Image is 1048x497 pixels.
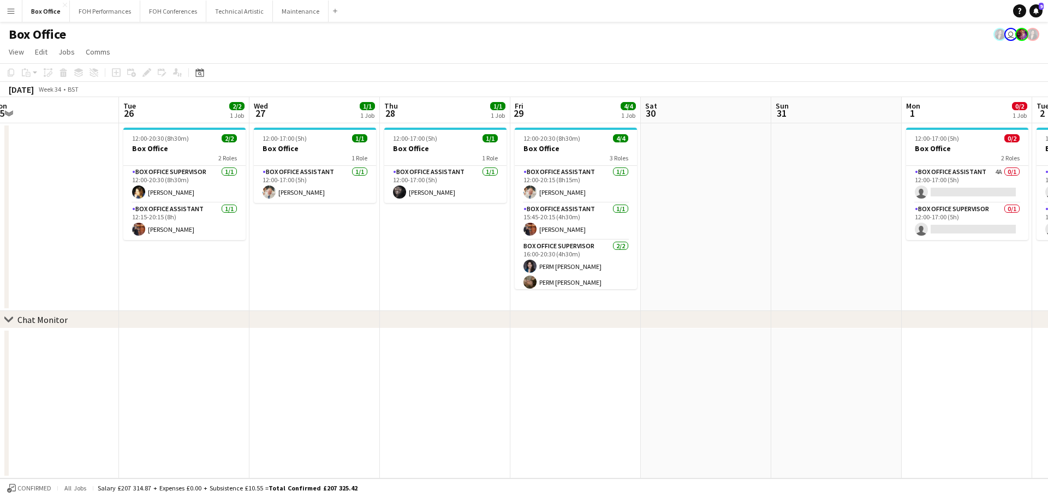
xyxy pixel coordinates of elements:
[68,85,79,93] div: BST
[5,482,53,494] button: Confirmed
[206,1,273,22] button: Technical Artistic
[58,47,75,57] span: Jobs
[9,84,34,95] div: [DATE]
[269,484,358,492] span: Total Confirmed £207 325.42
[31,45,52,59] a: Edit
[36,85,63,93] span: Week 34
[98,484,358,492] div: Salary £207 314.87 + Expenses £0.00 + Subsistence £10.55 =
[4,45,28,59] a: View
[62,484,88,492] span: All jobs
[22,1,70,22] button: Box Office
[17,484,51,492] span: Confirmed
[273,1,329,22] button: Maintenance
[1029,4,1043,17] a: 9
[86,47,110,57] span: Comms
[9,26,66,43] h1: Box Office
[1015,28,1028,41] app-user-avatar: Frazer Mclean
[1004,28,1017,41] app-user-avatar: Millie Haldane
[70,1,140,22] button: FOH Performances
[993,28,1007,41] app-user-avatar: Lexi Clare
[9,47,24,57] span: View
[54,45,79,59] a: Jobs
[1026,28,1039,41] app-user-avatar: Lexi Clare
[81,45,115,59] a: Comms
[1039,3,1044,10] span: 9
[35,47,47,57] span: Edit
[17,314,68,325] div: Chat Monitor
[140,1,206,22] button: FOH Conferences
